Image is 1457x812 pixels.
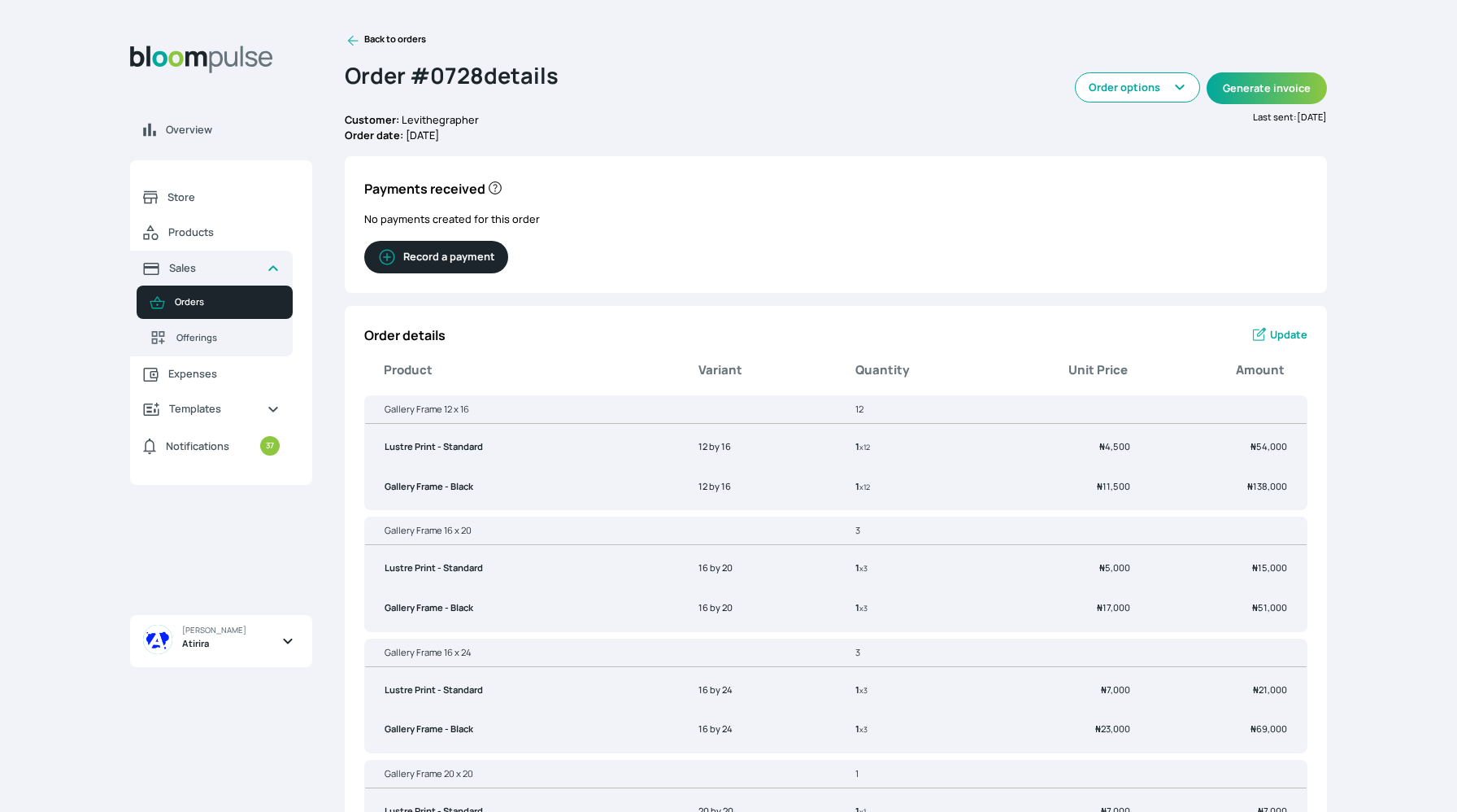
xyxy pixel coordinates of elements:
span: 11,500 [1097,480,1130,492]
button: Order options [1075,72,1200,103]
button: Record a payment [364,241,508,273]
span: 138,000 [1247,480,1287,492]
a: Expenses [130,356,293,391]
td: 1 [836,552,993,585]
th: Gallery Frame 12 x 16 [365,403,836,424]
th: Gallery Frame 20 x 20 [365,767,836,788]
span: ₦ [1252,601,1258,613]
a: Offerings [137,319,293,356]
td: 1 [836,470,993,504]
td: 1 [836,592,993,625]
a: Update [1250,325,1307,345]
span: Orders [175,295,280,309]
img: Bloom Logo [130,46,273,73]
span: ₦ [1099,561,1105,574]
small: x 3 [859,603,868,613]
a: Store [130,180,293,215]
b: Order date: [345,128,403,142]
span: Store [167,190,280,205]
th: Gallery Frame 16 x 20 [365,524,836,545]
td: 12 by 16 [679,470,836,504]
td: 16 by 24 [679,713,836,746]
p: No payments created for this order [364,212,1307,227]
th: 12 [836,403,1307,424]
span: 5,000 [1099,561,1130,574]
th: Gallery Frame 16 x 24 [365,646,836,667]
span: 21,000 [1253,683,1287,696]
span: ₦ [1252,561,1258,574]
a: Notifications37 [130,426,293,465]
small: x 3 [859,563,868,574]
span: 7,000 [1101,683,1130,696]
span: Templates [169,401,254,417]
aside: Sidebar [130,33,312,792]
td: Lustre Print - Standard [365,674,679,707]
td: 1 [836,674,993,707]
small: x 3 [859,685,868,696]
span: 54,000 [1250,440,1287,452]
td: 1 [836,713,993,746]
span: Offerings [176,331,280,345]
td: Gallery Frame - Black [365,470,679,504]
a: Orders [137,286,293,319]
th: 3 [836,524,1307,545]
b: Unit Price [1068,361,1128,380]
p: Last sent: [DATE] [836,111,1327,124]
span: ₦ [1250,440,1256,452]
small: 37 [260,436,280,456]
b: Variant [698,361,742,380]
span: 69,000 [1250,723,1287,735]
p: Payments received [364,176,1307,199]
span: Overview [166,122,299,138]
small: x 12 [859,442,870,452]
span: 23,000 [1095,723,1130,735]
span: [PERSON_NAME] [182,625,246,636]
span: 15,000 [1252,561,1287,574]
th: 3 [836,646,1307,667]
span: ₦ [1097,480,1103,492]
a: Products [130,215,293,251]
span: 4,500 [1099,440,1130,452]
p: Levithegrapher [345,112,836,128]
td: 1 [836,430,993,464]
td: 16 by 24 [679,674,836,707]
th: 1 [836,767,1307,788]
span: Update [1270,327,1307,343]
b: Customer: [345,112,399,127]
b: Amount [1236,361,1285,380]
span: ₦ [1101,683,1107,696]
span: ₦ [1253,683,1259,696]
span: ₦ [1250,723,1256,735]
td: 16 by 20 [679,552,836,585]
p: Order details [364,325,446,345]
a: Back to orders [345,33,426,49]
p: [DATE] [345,128,836,143]
span: Notifications [166,439,229,454]
span: ₦ [1097,601,1103,613]
span: ₦ [1095,723,1101,735]
small: x 12 [859,482,870,492]
td: Lustre Print - Standard [365,430,679,464]
span: ₦ [1099,440,1105,452]
small: x 3 [859,724,868,735]
span: Products [168,225,280,240]
button: Generate invoice [1207,72,1327,104]
td: 12 by 16 [679,430,836,464]
a: Templates [130,391,293,426]
a: Sales [130,251,293,286]
td: 16 by 20 [679,592,836,625]
a: Overview [130,112,312,147]
td: Gallery Frame - Black [365,713,679,746]
h2: Order # 0728 details [345,53,836,112]
b: Product [384,361,433,380]
span: Atirira [182,637,209,651]
td: Gallery Frame - Black [365,592,679,625]
span: 17,000 [1097,601,1130,613]
b: Quantity [855,361,910,380]
span: ₦ [1247,480,1253,492]
td: Lustre Print - Standard [365,552,679,585]
span: Expenses [168,366,280,382]
span: Sales [169,260,254,276]
span: 51,000 [1252,601,1287,613]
